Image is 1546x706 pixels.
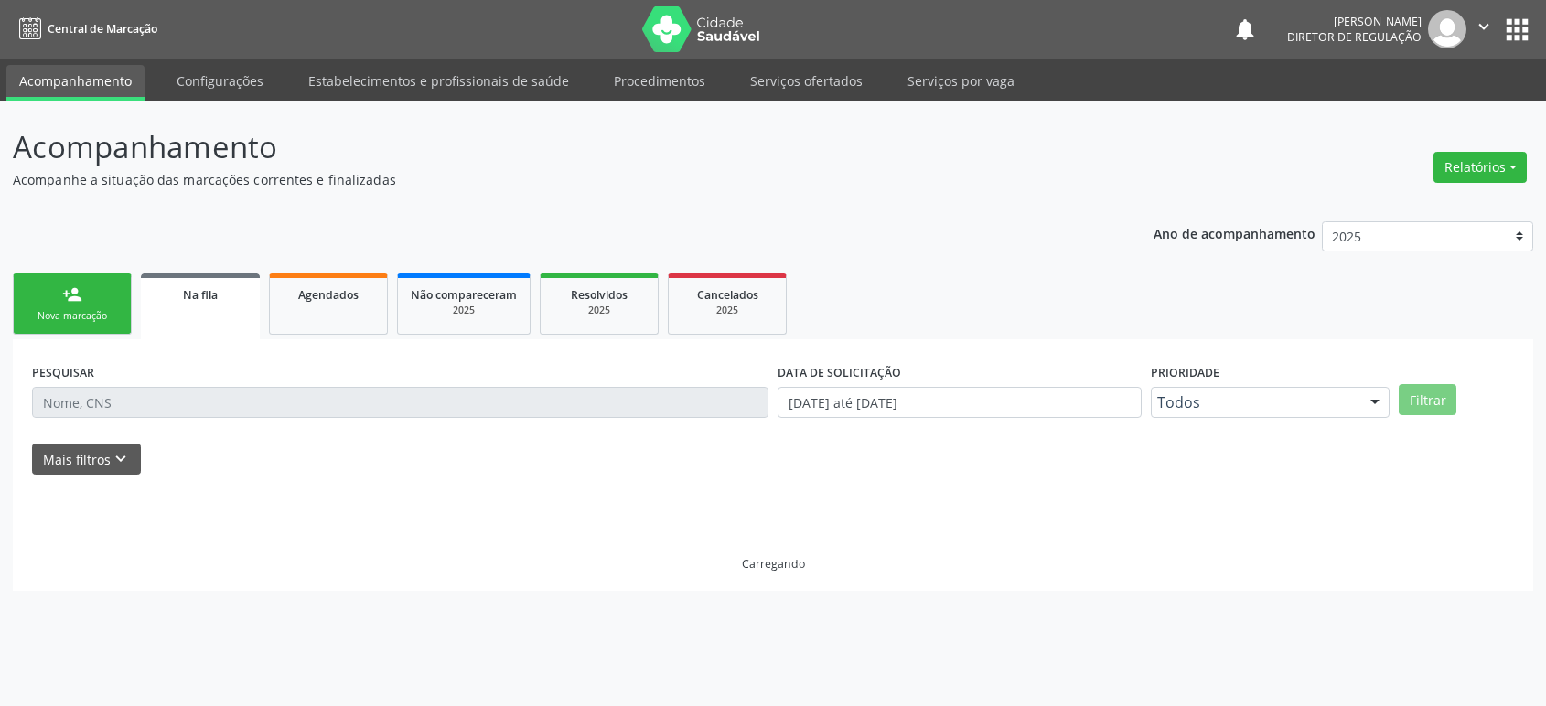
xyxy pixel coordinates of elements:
div: 2025 [411,304,517,317]
a: Procedimentos [601,65,718,97]
span: Cancelados [697,287,758,303]
button: apps [1501,14,1533,46]
input: Nome, CNS [32,387,768,418]
div: Carregando [742,556,805,572]
p: Acompanhamento [13,124,1077,170]
input: Selecione um intervalo [778,387,1142,418]
span: Diretor de regulação [1287,29,1422,45]
div: 2025 [682,304,773,317]
button:  [1466,10,1501,48]
a: Central de Marcação [13,14,157,44]
a: Configurações [164,65,276,97]
div: [PERSON_NAME] [1287,14,1422,29]
span: Todos [1157,393,1353,412]
div: 2025 [553,304,645,317]
span: Agendados [298,287,359,303]
div: person_add [62,284,82,305]
a: Acompanhamento [6,65,145,101]
button: notifications [1232,16,1258,42]
img: img [1428,10,1466,48]
a: Serviços ofertados [737,65,875,97]
i: keyboard_arrow_down [111,449,131,469]
p: Acompanhe a situação das marcações correntes e finalizadas [13,170,1077,189]
i:  [1474,16,1494,37]
p: Ano de acompanhamento [1154,221,1315,244]
button: Relatórios [1433,152,1527,183]
div: Nova marcação [27,309,118,323]
label: DATA DE SOLICITAÇÃO [778,358,901,387]
span: Na fila [183,287,218,303]
span: Central de Marcação [48,21,157,37]
a: Serviços por vaga [895,65,1027,97]
button: Mais filtroskeyboard_arrow_down [32,444,141,476]
label: PESQUISAR [32,358,94,387]
span: Não compareceram [411,287,517,303]
span: Resolvidos [571,287,628,303]
button: Filtrar [1399,384,1456,415]
label: Prioridade [1151,358,1219,387]
a: Estabelecimentos e profissionais de saúde [295,65,582,97]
